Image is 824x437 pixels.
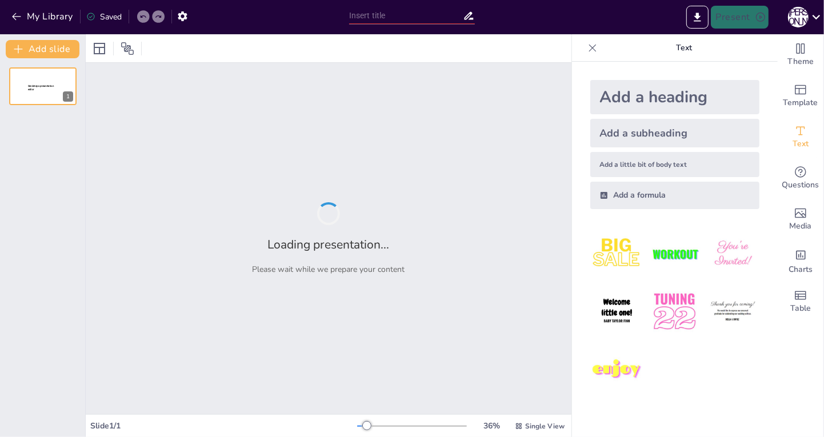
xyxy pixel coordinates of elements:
span: Table [790,302,811,315]
span: Sendsteps presentation editor [28,85,54,91]
img: 7.jpeg [590,343,643,396]
div: Add images, graphics, shapes or video [778,199,823,240]
div: Slide 1 / 1 [90,420,357,431]
div: 1 [63,91,73,102]
span: Position [121,42,134,55]
img: 5.jpeg [648,285,701,338]
button: Add slide [6,40,79,58]
div: Saved [86,11,122,22]
div: Ю [PERSON_NAME] [788,7,809,27]
img: 1.jpeg [590,227,643,280]
button: Ю [PERSON_NAME] [788,6,809,29]
div: Add a subheading [590,119,759,147]
img: 6.jpeg [706,285,759,338]
span: Media [790,220,812,232]
p: Text [602,34,766,62]
div: Add ready made slides [778,75,823,117]
div: Add a formula [590,182,759,209]
img: 3.jpeg [706,227,759,280]
span: Text [793,138,809,150]
button: Present [711,6,768,29]
button: Export to PowerPoint [686,6,709,29]
button: My Library [9,7,78,26]
div: Add a little bit of body text [590,152,759,177]
div: Add a table [778,281,823,322]
div: Add charts and graphs [778,240,823,281]
input: Insert title [349,7,463,24]
img: 4.jpeg [590,285,643,338]
div: Get real-time input from your audience [778,158,823,199]
span: Template [783,97,818,109]
div: Add a heading [590,80,759,114]
div: Change the overall theme [778,34,823,75]
p: Please wait while we prepare your content [253,264,405,275]
img: 2.jpeg [648,227,701,280]
h2: Loading presentation... [268,236,390,252]
span: Theme [787,55,814,68]
span: Questions [782,179,819,191]
div: 36 % [478,420,506,431]
div: 1 [9,67,77,105]
div: Add text boxes [778,117,823,158]
div: Layout [90,39,109,58]
span: Charts [789,263,813,276]
span: Single View [525,422,565,431]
